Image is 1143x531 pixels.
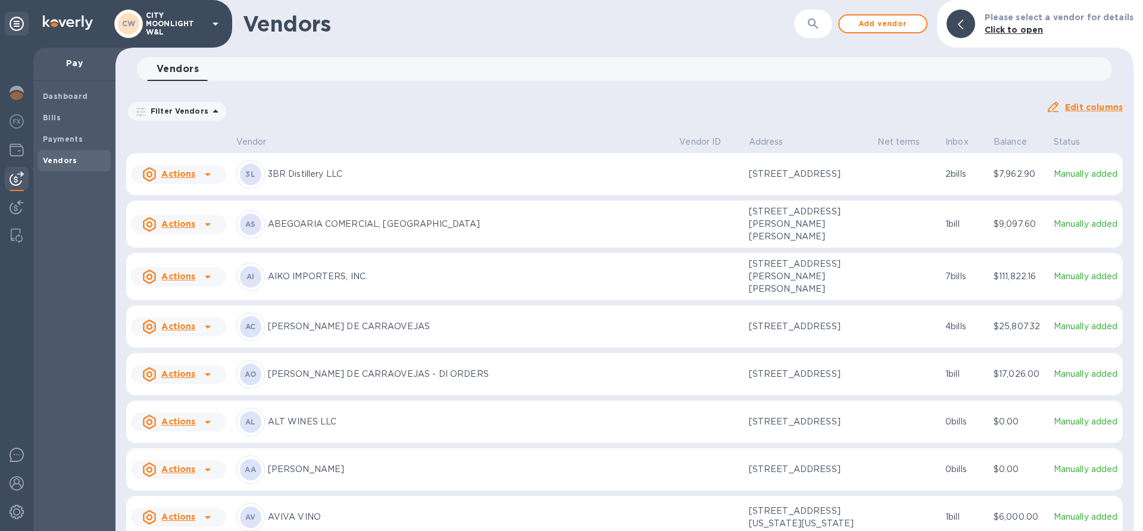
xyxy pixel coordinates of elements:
[945,136,984,148] span: Inbox
[122,19,136,28] b: CW
[43,15,93,30] img: Logo
[994,218,1044,230] p: $9,097.60
[994,168,1044,180] p: $7,962.90
[749,416,868,428] p: [STREET_ADDRESS]
[945,320,984,333] p: 4 bills
[749,320,868,333] p: [STREET_ADDRESS]
[945,511,984,523] p: 1 bill
[236,136,282,148] span: Vendor
[268,270,670,283] p: AIKO IMPORTERS, INC.
[945,463,984,476] p: 0 bills
[1054,463,1118,476] p: Manually added
[749,463,868,476] p: [STREET_ADDRESS]
[945,416,984,428] p: 0 bills
[1054,168,1118,180] p: Manually added
[838,14,927,33] button: Add vendor
[1054,511,1118,523] p: Manually added
[1054,136,1080,148] p: Status
[157,61,199,77] span: Vendors
[161,512,195,521] u: Actions
[1054,270,1118,283] p: Manually added
[945,270,984,283] p: 7 bills
[749,136,799,148] span: Address
[245,170,255,179] b: 3L
[749,258,868,295] p: [STREET_ADDRESS][PERSON_NAME][PERSON_NAME]
[985,25,1044,35] b: Click to open
[849,17,917,31] span: Add vendor
[945,218,984,230] p: 1 bill
[43,92,88,101] b: Dashboard
[877,136,935,148] span: Net terms
[161,169,195,179] u: Actions
[245,220,256,229] b: AS
[243,11,794,36] h1: Vendors
[10,143,24,157] img: Wallets
[5,12,29,36] div: Unpin categories
[268,368,670,380] p: [PERSON_NAME] DE CARRAOVEJAS - DI ORDERS
[994,511,1044,523] p: $6,000.00
[43,135,83,143] b: Payments
[1054,320,1118,333] p: Manually added
[161,464,195,474] u: Actions
[994,136,1027,148] p: Balance
[268,320,670,333] p: [PERSON_NAME] DE CARRAOVEJAS
[679,136,736,148] span: Vendor ID
[268,218,670,230] p: ABEGOARIA COMERCIAL, [GEOGRAPHIC_DATA]
[945,136,969,148] p: Inbox
[1065,102,1123,112] u: Edit columns
[245,513,256,521] b: AV
[994,368,1044,380] p: $17,026.00
[994,270,1044,283] p: $111,822.16
[749,168,868,180] p: [STREET_ADDRESS]
[146,11,205,36] p: CITY MOONLIGHT W&L
[1054,218,1118,230] p: Manually added
[245,417,256,426] b: AL
[161,417,195,426] u: Actions
[10,114,24,129] img: Foreign exchange
[43,113,61,122] b: Bills
[268,511,670,523] p: AVIVA VINO
[146,106,208,116] p: Filter Vendors
[161,271,195,281] u: Actions
[245,370,256,379] b: AO
[268,416,670,428] p: ALT WINES LLC
[268,168,670,180] p: 3BR Distillery LLC
[749,368,868,380] p: [STREET_ADDRESS]
[236,136,267,148] p: Vendor
[985,13,1133,22] b: Please select a vendor for details
[994,136,1042,148] span: Balance
[1054,416,1118,428] p: Manually added
[945,368,984,380] p: 1 bill
[945,168,984,180] p: 2 bills
[43,156,77,165] b: Vendors
[994,320,1044,333] p: $25,807.32
[877,136,920,148] p: Net terms
[245,465,256,474] b: AA
[245,322,256,331] b: AC
[161,369,195,379] u: Actions
[1054,368,1118,380] p: Manually added
[749,205,868,243] p: [STREET_ADDRESS][PERSON_NAME][PERSON_NAME]
[161,219,195,229] u: Actions
[43,57,106,69] p: Pay
[994,463,1044,476] p: $0.00
[161,321,195,331] u: Actions
[994,416,1044,428] p: $0.00
[749,505,868,530] p: [STREET_ADDRESS][US_STATE][US_STATE]
[749,136,783,148] p: Address
[679,136,721,148] p: Vendor ID
[268,463,670,476] p: [PERSON_NAME]
[246,272,255,281] b: AI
